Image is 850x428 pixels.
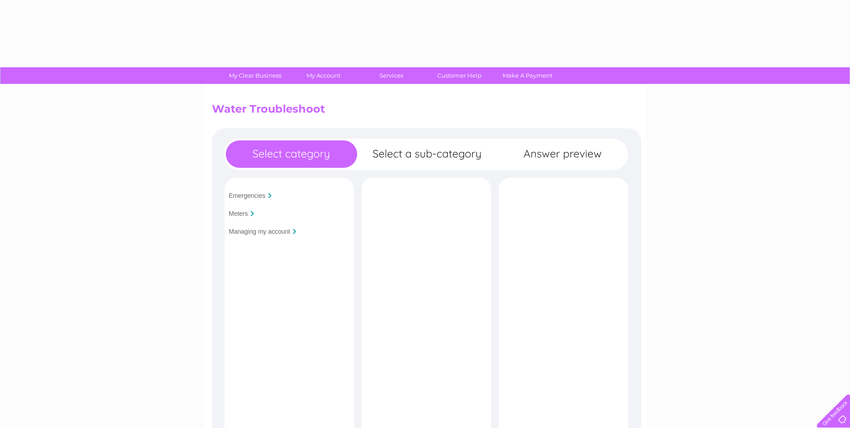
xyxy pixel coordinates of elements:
[212,103,639,120] h2: Water Troubleshoot
[423,67,496,84] a: Customer Help
[218,67,292,84] a: My Clear Business
[491,67,565,84] a: Make A Payment
[286,67,360,84] a: My Account
[354,67,428,84] a: Services
[229,192,266,199] input: Emergencies
[229,228,290,235] input: Managing my account
[229,210,248,217] input: Meters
